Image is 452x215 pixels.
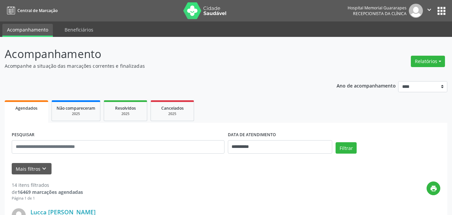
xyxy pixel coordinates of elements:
div: 2025 [156,111,189,116]
p: Acompanhe a situação das marcações correntes e finalizadas [5,62,314,69]
div: 2025 [57,111,95,116]
span: Central de Marcação [17,8,58,13]
span: Agendados [15,105,37,111]
button: Relatórios [411,56,445,67]
label: PESQUISAR [12,130,34,140]
button: Mais filtroskeyboard_arrow_down [12,163,52,175]
span: Cancelados [161,105,184,111]
p: Acompanhamento [5,46,314,62]
button:  [423,4,436,18]
strong: 16469 marcações agendadas [17,189,83,195]
a: Central de Marcação [5,5,58,16]
div: de [12,189,83,196]
img: img [409,4,423,18]
label: DATA DE ATENDIMENTO [228,130,276,140]
span: Recepcionista da clínica [353,11,406,16]
div: Hospital Memorial Guararapes [348,5,406,11]
i: print [430,185,437,192]
div: 14 itens filtrados [12,181,83,189]
i: keyboard_arrow_down [40,165,48,172]
button: Filtrar [336,142,357,154]
button: apps [436,5,447,17]
i:  [426,6,433,13]
button: print [427,181,440,195]
a: Acompanhamento [2,24,53,37]
div: Página 1 de 1 [12,196,83,201]
p: Ano de acompanhamento [337,81,396,90]
div: 2025 [109,111,142,116]
span: Não compareceram [57,105,95,111]
span: Resolvidos [115,105,136,111]
a: Beneficiários [60,24,98,36]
